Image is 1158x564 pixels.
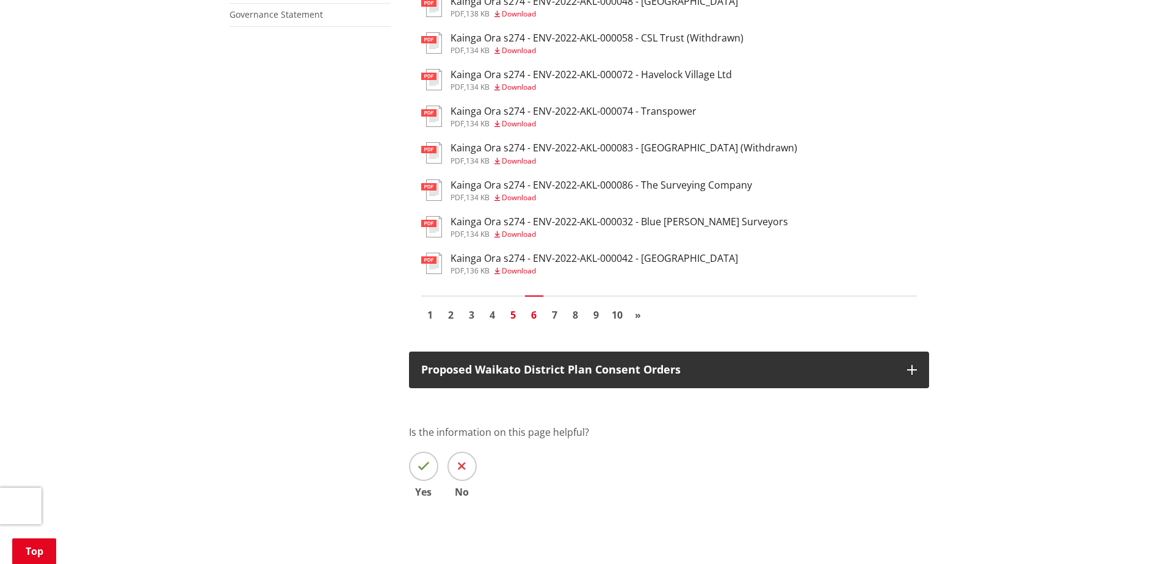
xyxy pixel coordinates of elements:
span: pdf [451,45,464,56]
span: Download [502,266,536,276]
span: 136 KB [466,266,490,276]
a: Kainga Ora s274 - ENV-2022-AKL-000072 - Havelock Village Ltd pdf,134 KB Download [421,69,732,91]
p: Is the information on this page helpful? [409,425,929,439]
a: Go to page 3 [463,306,481,324]
span: No [447,487,477,497]
img: document-pdf.svg [421,69,442,90]
div: , [451,47,744,54]
span: pdf [451,156,464,166]
a: Go to page 5 [504,306,523,324]
a: Go to page 7 [546,306,564,324]
span: » [635,308,641,322]
a: Go to page 4 [483,306,502,324]
span: pdf [451,192,464,203]
a: Go to next page [629,306,647,324]
button: Proposed Waikato District Plan Consent Orders [409,352,929,388]
img: document-pdf.svg [421,179,442,201]
a: Kainga Ora s274 - ENV-2022-AKL-000074 - Transpower pdf,134 KB Download [421,106,697,128]
a: Kainga Ora s274 - ENV-2022-AKL-000058 - CSL Trust (Withdrawn) pdf,134 KB Download [421,32,744,54]
span: 134 KB [466,192,490,203]
span: 138 KB [466,9,490,19]
span: Download [502,229,536,239]
a: Page 6 [525,306,543,324]
img: document-pdf.svg [421,142,442,164]
div: , [451,84,732,91]
a: Kainga Ora s274 - ENV-2022-AKL-000086 - The Surveying Company pdf,134 KB Download [421,179,752,201]
a: Go to page 10 [608,306,626,324]
span: Download [502,9,536,19]
h3: Kainga Ora s274 - ENV-2022-AKL-000086 - The Surveying Company [451,179,752,191]
div: , [451,231,788,238]
p: Proposed Waikato District Plan Consent Orders [421,364,895,376]
a: Go to page 1 [421,306,440,324]
span: 134 KB [466,45,490,56]
h3: Kainga Ora s274 - ENV-2022-AKL-000032 - Blue [PERSON_NAME] Surveyors [451,216,788,228]
span: Download [502,192,536,203]
a: Governance Statement [230,9,323,20]
img: document-pdf.svg [421,106,442,127]
h3: Kainga Ora s274 - ENV-2022-AKL-000072 - Havelock Village Ltd [451,69,732,81]
span: Download [502,45,536,56]
nav: Pagination [421,295,917,327]
img: document-pdf.svg [421,216,442,237]
span: Download [502,118,536,129]
span: 134 KB [466,118,490,129]
span: Yes [409,487,438,497]
span: pdf [451,266,464,276]
span: pdf [451,82,464,92]
div: , [451,267,738,275]
img: document-pdf.svg [421,253,442,274]
h3: Kainga Ora s274 - ENV-2022-AKL-000058 - CSL Trust (Withdrawn) [451,32,744,44]
span: pdf [451,118,464,129]
a: Kainga Ora s274 - ENV-2022-AKL-000083 - [GEOGRAPHIC_DATA] (Withdrawn) pdf,134 KB Download [421,142,797,164]
div: , [451,194,752,201]
h3: Kainga Ora s274 - ENV-2022-AKL-000042 - [GEOGRAPHIC_DATA] [451,253,738,264]
span: Download [502,156,536,166]
span: 134 KB [466,229,490,239]
a: Top [12,538,56,564]
a: Go to page 8 [566,306,585,324]
a: Go to page 2 [442,306,460,324]
a: Kainga Ora s274 - ENV-2022-AKL-000042 - [GEOGRAPHIC_DATA] pdf,136 KB Download [421,253,738,275]
div: , [451,157,797,165]
h3: Kainga Ora s274 - ENV-2022-AKL-000074 - Transpower [451,106,697,117]
a: Go to page 9 [587,306,606,324]
a: Kainga Ora s274 - ENV-2022-AKL-000032 - Blue [PERSON_NAME] Surveyors pdf,134 KB Download [421,216,788,238]
img: document-pdf.svg [421,32,442,54]
div: , [451,10,738,18]
h3: Kainga Ora s274 - ENV-2022-AKL-000083 - [GEOGRAPHIC_DATA] (Withdrawn) [451,142,797,154]
div: , [451,120,697,128]
span: Download [502,82,536,92]
span: pdf [451,229,464,239]
iframe: Messenger Launcher [1102,513,1146,557]
span: 134 KB [466,156,490,166]
span: 134 KB [466,82,490,92]
span: pdf [451,9,464,19]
